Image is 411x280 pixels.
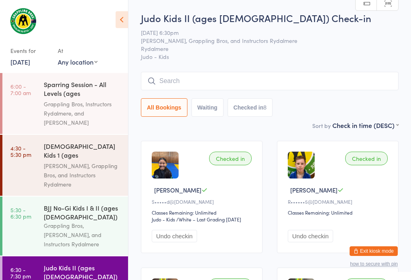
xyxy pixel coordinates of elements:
[58,44,98,57] div: At
[288,198,390,205] div: R••••••5@[DOMAIN_NAME]
[263,104,267,111] div: 8
[350,261,398,267] button: how to secure with pin
[10,207,31,219] time: 5:30 - 6:30 pm
[10,57,30,66] a: [DATE]
[141,45,386,53] span: Rydalmere
[141,28,386,37] span: [DATE] 6:30pm
[152,209,254,216] div: Classes Remaining: Unlimited
[209,152,252,165] div: Checked in
[141,98,187,117] button: All Bookings
[2,135,128,196] a: 4:30 -5:30 pm[DEMOGRAPHIC_DATA] Kids 1 (ages [DEMOGRAPHIC_DATA])[PERSON_NAME], Grappling Bros, an...
[44,80,121,99] div: Sparring Session - All Levels (ages [DEMOGRAPHIC_DATA]+)
[345,152,388,165] div: Checked in
[191,98,224,117] button: Waiting
[10,266,31,279] time: 6:30 - 7:30 pm
[141,37,386,45] span: [PERSON_NAME], Grappling Bros, and Instructors Rydalmere
[44,161,121,189] div: [PERSON_NAME], Grappling Bros, and Instructors Rydalmere
[152,230,197,242] button: Undo checkin
[44,221,121,249] div: Grappling Bros, [PERSON_NAME], and Instructors Rydalmere
[44,99,121,127] div: Grappling Bros, Instructors Rydalmere, and [PERSON_NAME]
[288,209,390,216] div: Classes Remaining: Unlimited
[44,203,121,221] div: BJJ No-Gi Kids I & II (ages [DEMOGRAPHIC_DATA])
[10,83,31,96] time: 6:00 - 7:00 am
[176,216,241,223] span: / White – Last Grading [DATE]
[228,98,273,117] button: Checked in8
[288,230,333,242] button: Undo checkin
[58,57,98,66] div: Any location
[141,72,399,90] input: Search
[2,197,128,256] a: 5:30 -6:30 pmBJJ No-Gi Kids I & II (ages [DEMOGRAPHIC_DATA])Grappling Bros, [PERSON_NAME], and In...
[332,121,399,130] div: Check in time (DESC)
[288,152,315,179] img: image1702075560.png
[152,152,179,179] img: image1747730703.png
[154,186,201,194] span: [PERSON_NAME]
[152,216,175,223] div: Judo - Kids
[10,44,50,57] div: Events for
[10,145,31,158] time: 4:30 - 5:30 pm
[141,53,399,61] span: Judo - Kids
[2,73,128,134] a: 6:00 -7:00 amSparring Session - All Levels (ages [DEMOGRAPHIC_DATA]+)Grappling Bros, Instructors ...
[44,142,121,161] div: [DEMOGRAPHIC_DATA] Kids 1 (ages [DEMOGRAPHIC_DATA])
[8,6,38,36] img: Grappling Bros Rydalmere
[350,246,398,256] button: Exit kiosk mode
[152,198,254,205] div: S•••••d@[DOMAIN_NAME]
[312,122,331,130] label: Sort by
[290,186,338,194] span: [PERSON_NAME]
[141,11,399,24] h2: Judo Kids II (ages [DEMOGRAPHIC_DATA]) Check-in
